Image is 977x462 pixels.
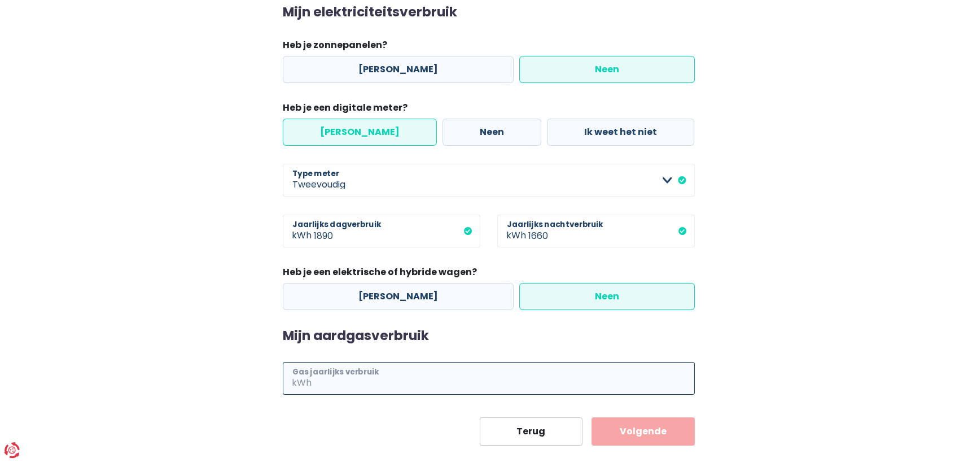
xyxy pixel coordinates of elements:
[283,5,695,20] h2: Mijn elektriciteitsverbruik
[283,38,695,56] legend: Heb je zonnepanelen?
[592,417,695,446] button: Volgende
[480,417,583,446] button: Terug
[443,119,541,146] label: Neen
[283,362,314,395] span: kWh
[547,119,694,146] label: Ik weet het niet
[283,265,695,283] legend: Heb je een elektrische of hybride wagen?
[519,56,695,83] label: Neen
[283,283,514,310] label: [PERSON_NAME]
[283,101,695,119] legend: Heb je een digitale meter?
[497,215,528,247] span: kWh
[283,119,437,146] label: [PERSON_NAME]
[283,56,514,83] label: [PERSON_NAME]
[519,283,695,310] label: Neen
[283,328,695,344] h2: Mijn aardgasverbruik
[283,215,314,247] span: kWh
